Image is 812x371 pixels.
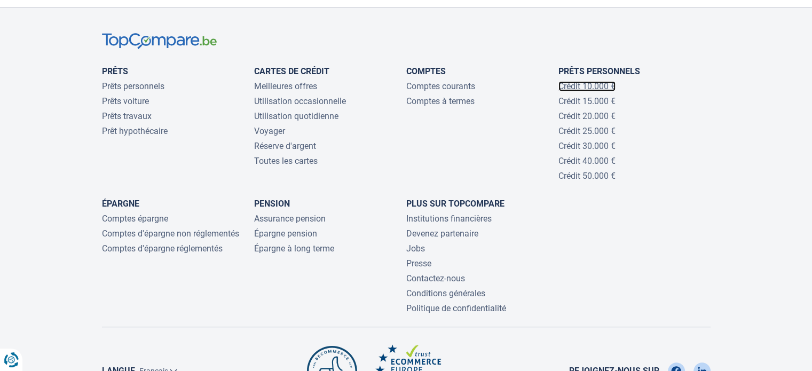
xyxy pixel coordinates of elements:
a: Politique de confidentialité [406,303,506,313]
a: Plus sur TopCompare [406,199,504,209]
a: Comptes épargne [102,214,168,224]
a: Toutes les cartes [254,156,318,166]
a: Comptes courants [406,81,475,91]
img: TopCompare [102,33,217,50]
a: Crédit 25.000 € [558,126,616,136]
a: Crédit 20.000 € [558,111,616,121]
a: Prêts personnels [558,66,640,76]
a: Crédit 50.000 € [558,171,616,181]
a: Prêts travaux [102,111,152,121]
a: Comptes d'épargne réglementés [102,243,223,254]
a: Voyager [254,126,285,136]
a: Contactez-nous [406,273,465,283]
a: Épargne à long terme [254,243,334,254]
a: Crédit 10.000 € [558,81,616,91]
a: Meilleures offres [254,81,317,91]
a: Pension [254,199,290,209]
a: Épargne [102,199,139,209]
a: Prêts voiture [102,96,149,106]
a: Crédit 15.000 € [558,96,616,106]
a: Comptes à termes [406,96,475,106]
a: Utilisation occasionnelle [254,96,346,106]
a: Épargne pension [254,228,317,239]
a: Prêts personnels [102,81,164,91]
a: Prêt hypothécaire [102,126,168,136]
a: Prêts [102,66,128,76]
a: Institutions financières [406,214,492,224]
a: Jobs [406,243,425,254]
a: Conditions générales [406,288,485,298]
a: Assurance pension [254,214,326,224]
a: Crédit 30.000 € [558,141,616,151]
a: Réserve d'argent [254,141,316,151]
a: Devenez partenaire [406,228,478,239]
a: Crédit 40.000 € [558,156,616,166]
a: Comptes d'épargne non réglementés [102,228,239,239]
a: Utilisation quotidienne [254,111,338,121]
a: Cartes de Crédit [254,66,329,76]
a: Comptes [406,66,446,76]
a: Presse [406,258,431,269]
